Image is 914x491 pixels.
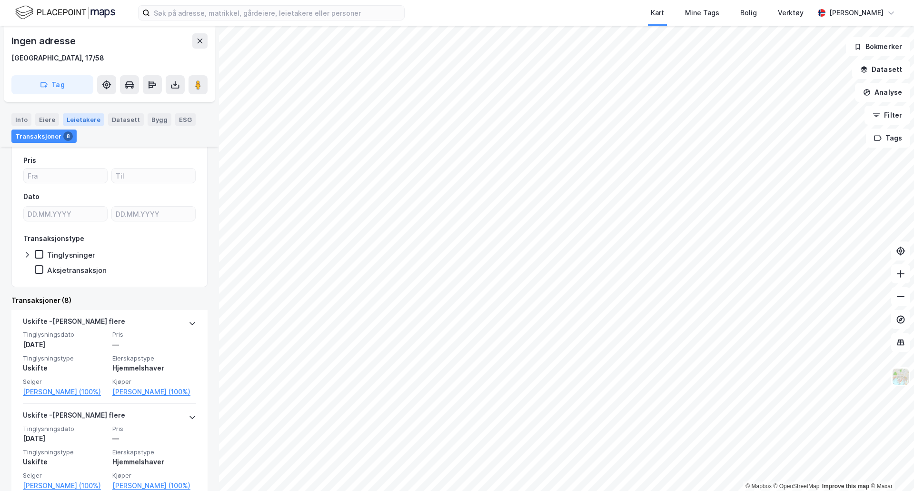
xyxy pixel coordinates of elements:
div: Info [11,113,31,126]
button: Analyse [855,83,910,102]
div: Kontrollprogram for chat [866,445,914,491]
div: Transaksjoner [11,130,77,143]
input: Søk på adresse, matrikkel, gårdeiere, leietakere eller personer [150,6,404,20]
div: 8 [63,131,73,141]
img: Z [892,368,910,386]
a: OpenStreetMap [774,483,820,490]
button: Tags [866,129,910,148]
div: Uskifte [23,362,107,374]
span: Pris [112,331,196,339]
div: [DATE] [23,433,107,444]
button: Datasett [852,60,910,79]
div: Ingen adresse [11,33,77,49]
div: Eiere [35,113,59,126]
span: Kjøper [112,378,196,386]
div: — [112,433,196,444]
button: Filter [864,106,910,125]
div: [GEOGRAPHIC_DATA], 17/58 [11,52,104,64]
div: Uskifte - [PERSON_NAME] flere [23,316,125,331]
input: DD.MM.YYYY [112,207,195,221]
div: Kart [651,7,664,19]
div: Uskifte [23,456,107,468]
div: Hjemmelshaver [112,362,196,374]
div: ESG [175,113,196,126]
span: Tinglysningstype [23,448,107,456]
span: Selger [23,378,107,386]
span: Pris [112,425,196,433]
div: [PERSON_NAME] [829,7,884,19]
a: Mapbox [745,483,772,490]
input: DD.MM.YYYY [24,207,107,221]
div: Aksjetransaksjon [47,266,107,275]
div: Transaksjoner (8) [11,295,208,306]
a: [PERSON_NAME] (100%) [23,386,107,398]
button: Tag [11,75,93,94]
span: Tinglysningsdato [23,425,107,433]
span: Eierskapstype [112,354,196,362]
div: Hjemmelshaver [112,456,196,468]
div: — [112,339,196,351]
div: Bolig [740,7,757,19]
span: Eierskapstype [112,448,196,456]
div: Uskifte - [PERSON_NAME] flere [23,410,125,425]
input: Fra [24,169,107,183]
a: [PERSON_NAME] (100%) [112,386,196,398]
button: Bokmerker [846,37,910,56]
span: Tinglysningstype [23,354,107,362]
div: Dato [23,191,40,202]
div: Tinglysninger [47,251,95,260]
div: Datasett [108,113,144,126]
iframe: Chat Widget [866,445,914,491]
img: logo.f888ab2527a4732fd821a326f86c7f29.svg [15,4,115,21]
div: [DATE] [23,339,107,351]
span: Selger [23,471,107,480]
div: Bygg [148,113,171,126]
span: Kjøper [112,471,196,480]
div: Pris [23,155,36,166]
input: Til [112,169,195,183]
span: Tinglysningsdato [23,331,107,339]
div: Mine Tags [685,7,719,19]
a: Improve this map [822,483,869,490]
div: Verktøy [778,7,804,19]
div: Leietakere [63,113,104,126]
div: Transaksjonstype [23,233,84,244]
